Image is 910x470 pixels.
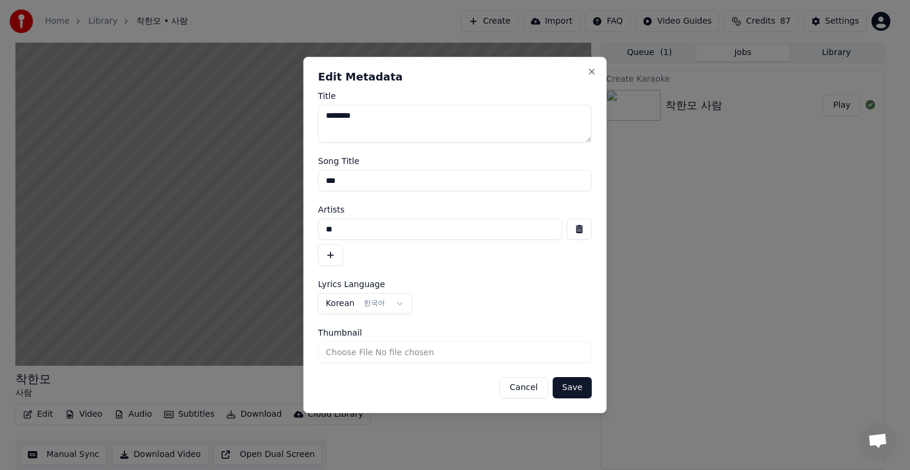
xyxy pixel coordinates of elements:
span: Lyrics Language [318,280,385,288]
button: Cancel [499,377,547,398]
label: Title [318,92,592,100]
label: Artists [318,205,592,214]
h2: Edit Metadata [318,72,592,82]
label: Song Title [318,157,592,165]
span: Thumbnail [318,329,362,337]
button: Save [553,377,592,398]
